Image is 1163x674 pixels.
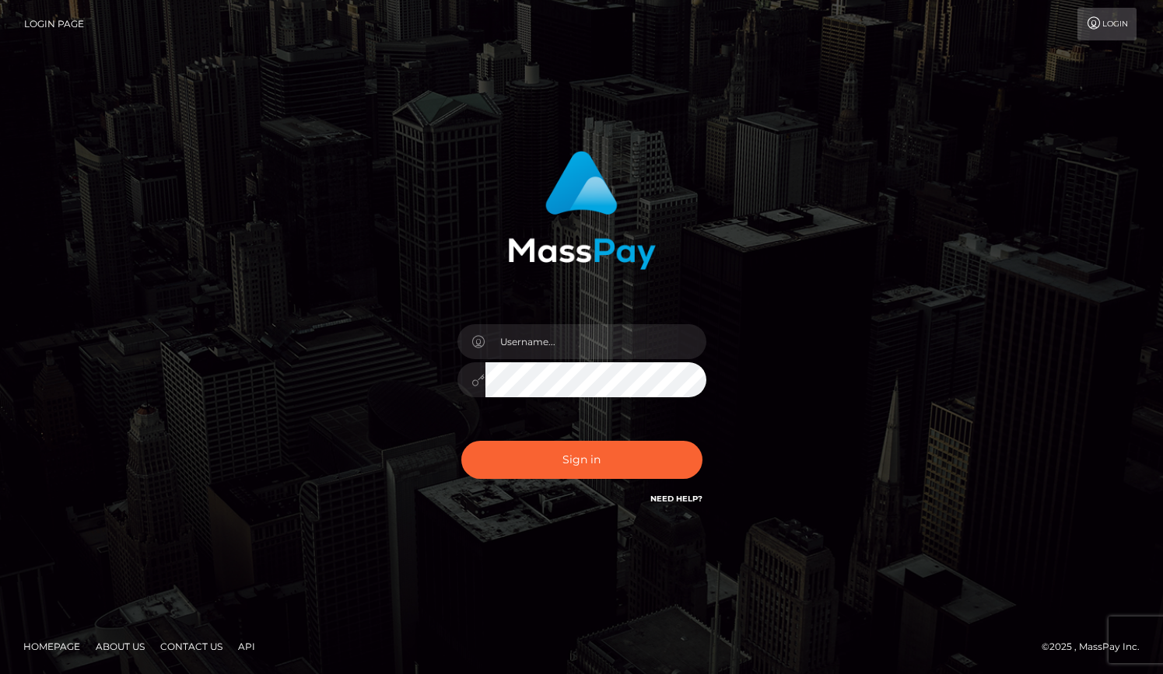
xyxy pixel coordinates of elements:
a: Contact Us [154,634,229,658]
a: API [232,634,261,658]
button: Sign in [461,441,702,479]
input: Username... [485,324,706,359]
img: MassPay Login [508,151,656,270]
a: About Us [89,634,151,658]
a: Login [1077,8,1137,40]
a: Need Help? [650,494,702,504]
a: Login Page [24,8,84,40]
a: Homepage [17,634,86,658]
div: © 2025 , MassPay Inc. [1042,638,1151,655]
